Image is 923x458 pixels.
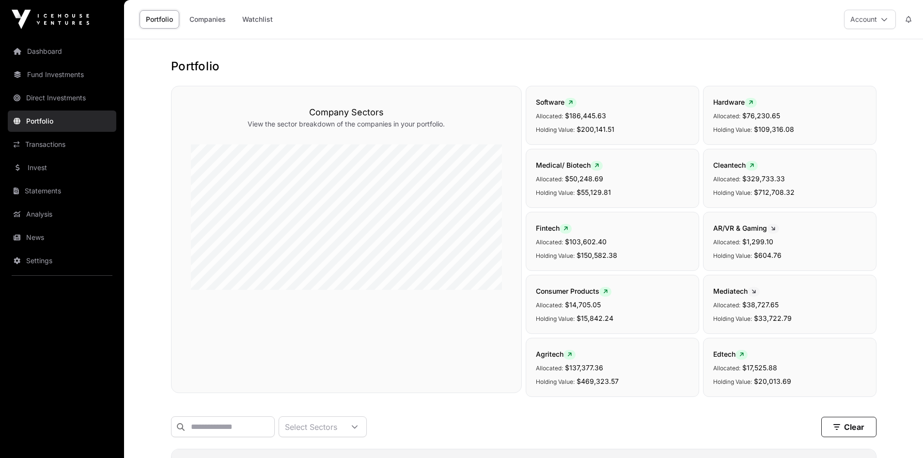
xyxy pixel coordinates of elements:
span: $76,230.65 [742,111,780,120]
a: Analysis [8,204,116,225]
span: Fintech [536,224,572,232]
span: Hardware [713,98,757,106]
a: Settings [8,250,116,271]
h3: Company Sectors [191,106,502,119]
a: Statements [8,180,116,202]
a: Watchlist [236,10,279,29]
span: $1,299.10 [742,237,773,246]
span: $137,377.36 [565,363,603,372]
span: Cleantech [713,161,758,169]
span: Holding Value: [536,315,575,322]
span: Holding Value: [536,126,575,133]
a: Companies [183,10,232,29]
a: Portfolio [140,10,179,29]
span: Holding Value: [713,189,752,196]
a: News [8,227,116,248]
span: $109,316.08 [754,125,794,133]
span: Allocated: [713,238,740,246]
span: Allocated: [536,238,563,246]
h1: Portfolio [171,59,876,74]
span: Agritech [536,350,576,358]
span: $20,013.69 [754,377,791,385]
span: Holding Value: [713,126,752,133]
span: $150,582.38 [577,251,617,259]
span: $469,323.57 [577,377,619,385]
span: Allocated: [536,112,563,120]
a: Direct Investments [8,87,116,109]
span: $14,705.05 [565,300,601,309]
span: Software [536,98,577,106]
span: Allocated: [713,112,740,120]
img: Icehouse Ventures Logo [12,10,89,29]
span: Medical/ Biotech [536,161,603,169]
span: Holding Value: [713,315,752,322]
div: Select Sectors [279,417,343,437]
span: $17,525.88 [742,363,777,372]
span: Allocated: [713,301,740,309]
p: View the sector breakdown of the companies in your portfolio. [191,119,502,129]
a: Fund Investments [8,64,116,85]
span: Edtech [713,350,748,358]
iframe: Chat Widget [875,411,923,458]
span: Mediatech [713,287,760,295]
span: Allocated: [536,175,563,183]
span: Holding Value: [536,189,575,196]
span: $33,722.79 [754,314,792,322]
span: $200,141.51 [577,125,614,133]
span: Holding Value: [536,252,575,259]
button: Clear [821,417,876,437]
span: $38,727.65 [742,300,779,309]
span: Holding Value: [713,252,752,259]
a: Portfolio [8,111,116,132]
a: Dashboard [8,41,116,62]
span: $604.76 [754,251,782,259]
span: Allocated: [713,175,740,183]
a: Invest [8,157,116,178]
span: Allocated: [713,364,740,372]
span: $15,842.24 [577,314,613,322]
span: $50,248.69 [565,174,603,183]
span: Allocated: [536,364,563,372]
span: $712,708.32 [754,188,795,196]
button: Account [844,10,896,29]
span: Holding Value: [536,378,575,385]
span: AR/VR & Gaming [713,224,779,232]
span: $329,733.33 [742,174,785,183]
a: Transactions [8,134,116,155]
span: Holding Value: [713,378,752,385]
span: $55,129.81 [577,188,611,196]
span: Consumer Products [536,287,611,295]
span: $186,445.63 [565,111,606,120]
span: $103,602.40 [565,237,607,246]
span: Allocated: [536,301,563,309]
